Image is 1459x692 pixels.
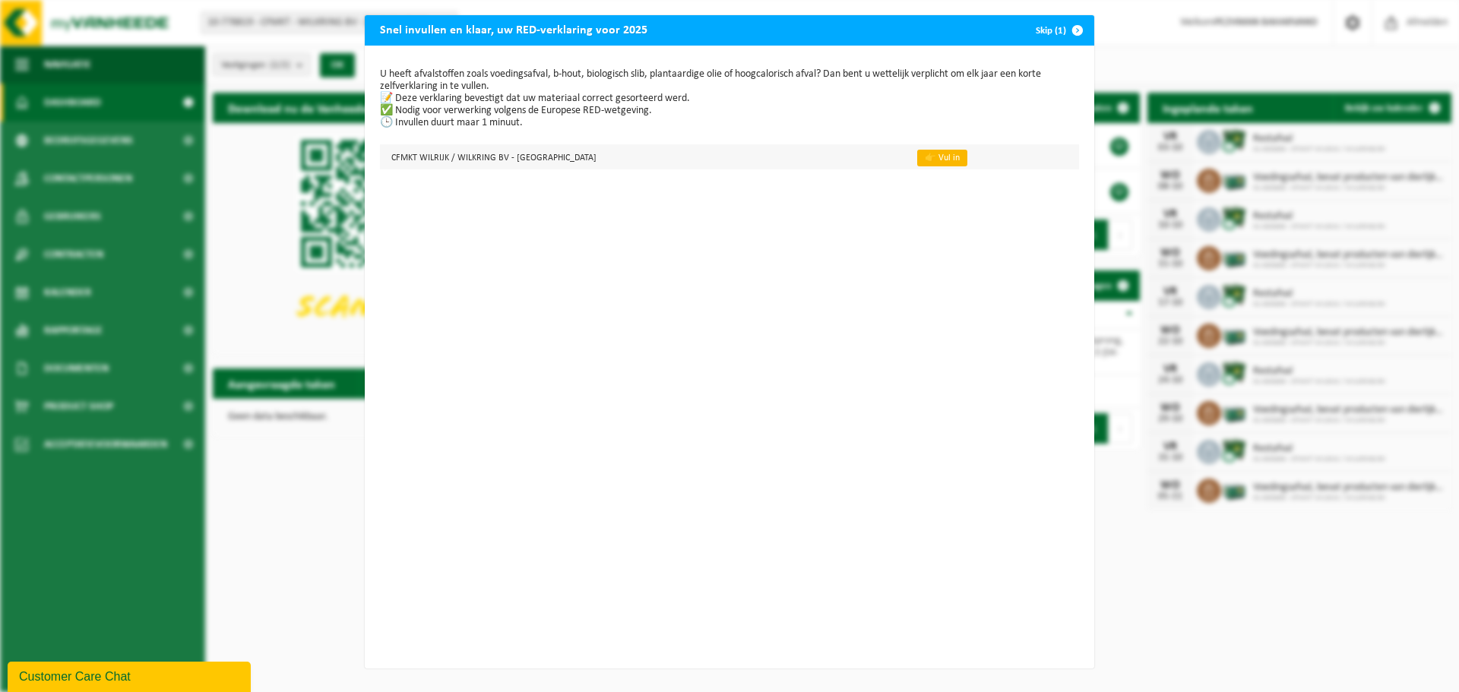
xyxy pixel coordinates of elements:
[380,68,1079,129] p: U heeft afvalstoffen zoals voedingsafval, b-hout, biologisch slib, plantaardige olie of hoogcalor...
[8,659,254,692] iframe: chat widget
[1024,15,1093,46] button: Skip (1)
[380,144,904,169] td: CFMKT WILRIJK / WILKRING BV - [GEOGRAPHIC_DATA]
[365,15,663,44] h2: Snel invullen en klaar, uw RED-verklaring voor 2025
[917,150,967,166] a: 👉 Vul in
